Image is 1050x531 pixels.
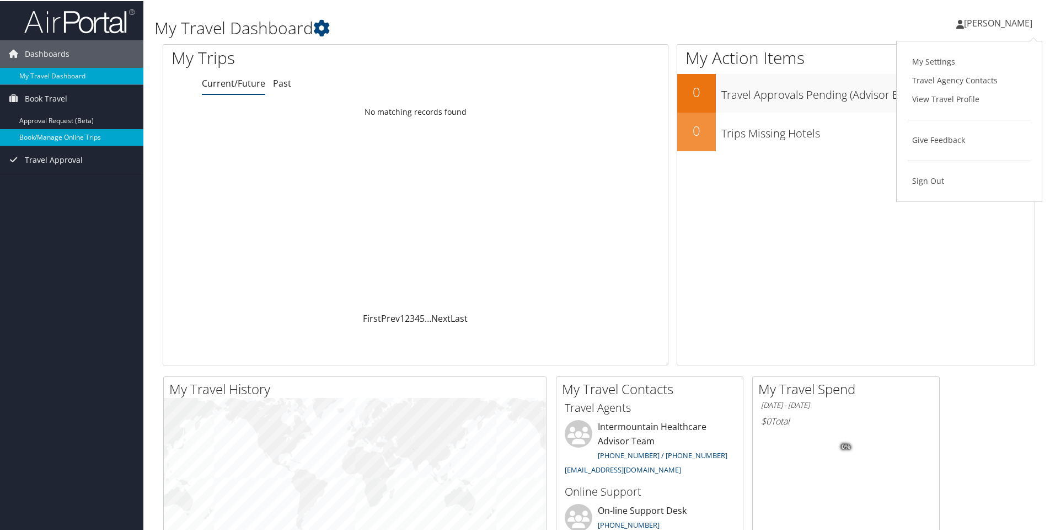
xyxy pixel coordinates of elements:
[677,120,716,139] h2: 0
[202,76,265,88] a: Current/Future
[721,119,1035,140] h3: Trips Missing Hotels
[169,379,546,397] h2: My Travel History
[761,414,931,426] h6: Total
[381,311,400,323] a: Prev
[964,16,1032,28] span: [PERSON_NAME]
[565,464,681,474] a: [EMAIL_ADDRESS][DOMAIN_NAME]
[565,399,735,415] h3: Travel Agents
[415,311,420,323] a: 4
[25,39,69,67] span: Dashboards
[565,483,735,498] h3: Online Support
[24,7,135,33] img: airportal-logo.png
[420,311,425,323] a: 5
[677,111,1035,150] a: 0Trips Missing Hotels
[172,45,449,68] h1: My Trips
[758,379,939,397] h2: My Travel Spend
[405,311,410,323] a: 2
[163,101,668,121] td: No matching records found
[25,84,67,111] span: Book Travel
[908,70,1031,89] a: Travel Agency Contacts
[761,414,771,426] span: $0
[761,399,931,410] h6: [DATE] - [DATE]
[559,419,740,478] li: Intermountain Healthcare Advisor Team
[25,145,83,173] span: Travel Approval
[908,89,1031,108] a: View Travel Profile
[677,73,1035,111] a: 0Travel Approvals Pending (Advisor Booked)
[400,311,405,323] a: 1
[363,311,381,323] a: First
[451,311,468,323] a: Last
[410,311,415,323] a: 3
[842,443,850,449] tspan: 0%
[956,6,1043,39] a: [PERSON_NAME]
[562,379,743,397] h2: My Travel Contacts
[677,45,1035,68] h1: My Action Items
[598,449,727,459] a: [PHONE_NUMBER] / [PHONE_NUMBER]
[154,15,747,39] h1: My Travel Dashboard
[677,82,716,100] h2: 0
[431,311,451,323] a: Next
[273,76,291,88] a: Past
[908,51,1031,70] a: My Settings
[908,130,1031,148] a: Give Feedback
[598,519,660,529] a: [PHONE_NUMBER]
[721,81,1035,102] h3: Travel Approvals Pending (Advisor Booked)
[908,171,1031,189] a: Sign Out
[425,311,431,323] span: …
